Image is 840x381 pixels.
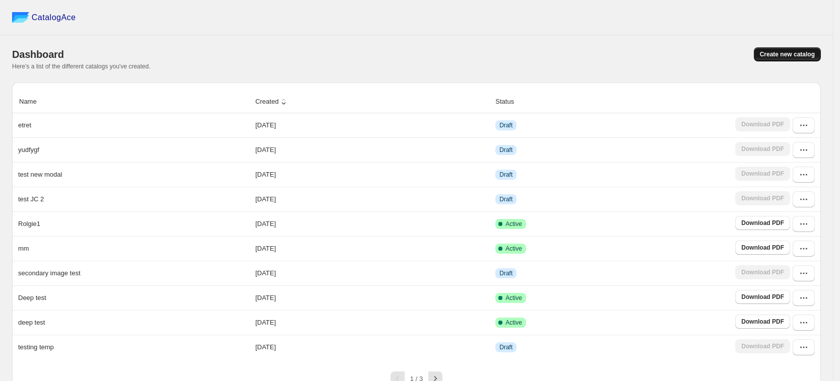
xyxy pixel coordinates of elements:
p: test new modal [18,170,62,180]
td: [DATE] [252,113,493,137]
a: Download PDF [735,315,790,329]
a: Download PDF [735,216,790,230]
a: Download PDF [735,290,790,304]
td: [DATE] [252,335,493,359]
span: CatalogAce [32,13,76,23]
button: Status [494,92,526,111]
span: Active [505,245,522,253]
button: Name [18,92,48,111]
td: [DATE] [252,236,493,261]
span: Download PDF [741,244,784,252]
span: Draft [499,121,512,129]
td: [DATE] [252,187,493,211]
span: Download PDF [741,293,784,301]
td: [DATE] [252,137,493,162]
td: [DATE] [252,310,493,335]
p: deep test [18,318,45,328]
span: Create new catalog [760,50,815,58]
span: Draft [499,171,512,179]
button: Created [254,92,290,111]
span: Active [505,220,522,228]
p: yudfygf [18,145,39,155]
span: Download PDF [741,219,784,227]
p: Deep test [18,293,46,303]
span: Draft [499,195,512,203]
td: [DATE] [252,211,493,236]
button: Create new catalog [754,47,821,61]
p: test JC 2 [18,194,44,204]
td: [DATE] [252,162,493,187]
td: [DATE] [252,285,493,310]
p: secondary image test [18,268,81,278]
span: Here's a list of the different catalogs you've created. [12,63,151,70]
span: Draft [499,269,512,277]
p: Rolgie1 [18,219,40,229]
span: Dashboard [12,49,64,60]
span: Active [505,319,522,327]
p: mm [18,244,29,254]
p: etret [18,120,31,130]
p: testing temp [18,342,54,352]
td: [DATE] [252,261,493,285]
span: Draft [499,343,512,351]
span: Active [505,294,522,302]
img: catalog ace [12,12,29,23]
a: Download PDF [735,241,790,255]
span: Download PDF [741,318,784,326]
span: Draft [499,146,512,154]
